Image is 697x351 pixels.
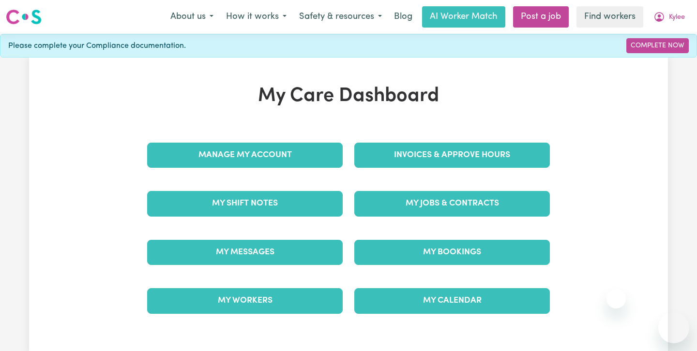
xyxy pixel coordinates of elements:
[354,143,550,168] a: Invoices & Approve Hours
[669,12,685,23] span: Kylee
[147,143,343,168] a: Manage My Account
[147,240,343,265] a: My Messages
[626,38,689,53] a: Complete Now
[658,312,689,343] iframe: Button to launch messaging window
[6,8,42,26] img: Careseekers logo
[6,6,42,28] a: Careseekers logo
[647,7,691,27] button: My Account
[422,6,505,28] a: AI Worker Match
[606,289,626,308] iframe: Close message
[576,6,643,28] a: Find workers
[293,7,388,27] button: Safety & resources
[147,191,343,216] a: My Shift Notes
[354,288,550,313] a: My Calendar
[388,6,418,28] a: Blog
[354,191,550,216] a: My Jobs & Contracts
[220,7,293,27] button: How it works
[164,7,220,27] button: About us
[8,40,186,52] span: Please complete your Compliance documentation.
[147,288,343,313] a: My Workers
[141,85,556,108] h1: My Care Dashboard
[513,6,569,28] a: Post a job
[354,240,550,265] a: My Bookings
